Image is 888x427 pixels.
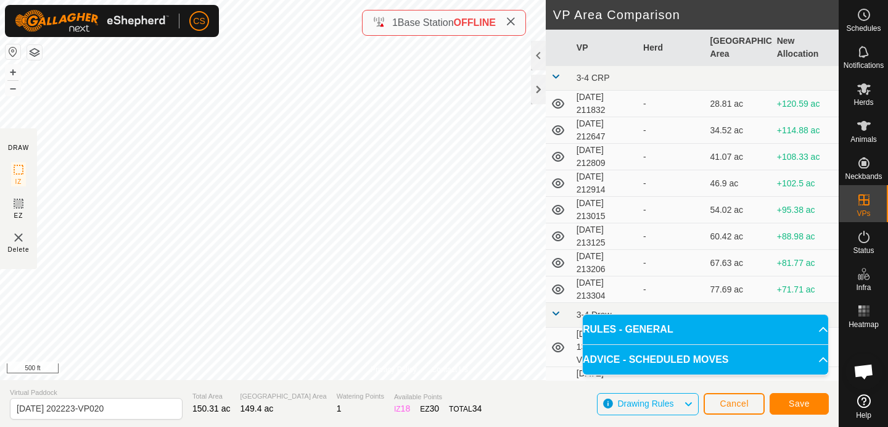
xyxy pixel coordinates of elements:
[430,404,440,413] span: 30
[643,177,700,190] div: -
[850,136,877,143] span: Animals
[192,391,231,402] span: Total Area
[844,62,884,69] span: Notifications
[705,223,771,250] td: 60.42 ac
[394,392,482,402] span: Available Points
[643,151,700,164] div: -
[845,353,882,390] div: Open chat
[720,399,749,408] span: Cancel
[789,399,810,408] span: Save
[643,204,700,217] div: -
[770,393,829,415] button: Save
[10,388,183,398] span: Virtual Paddock
[15,177,22,186] span: IZ
[638,30,705,66] th: Herd
[454,17,496,28] span: OFFLINE
[705,197,771,223] td: 54.02 ac
[572,276,638,303] td: [DATE] 213304
[839,389,888,424] a: Help
[705,30,771,66] th: [GEOGRAPHIC_DATA] Area
[449,402,482,415] div: TOTAL
[6,44,20,59] button: Reset Map
[6,65,20,80] button: +
[392,17,398,28] span: 1
[398,17,454,28] span: Base Station
[8,143,29,152] div: DRAW
[337,391,384,402] span: Watering Points
[240,391,327,402] span: [GEOGRAPHIC_DATA] Area
[705,144,771,170] td: 41.07 ac
[572,117,638,144] td: [DATE] 212647
[572,197,638,223] td: [DATE] 213015
[704,393,765,415] button: Cancel
[572,328,638,367] td: [DATE] 133614-VP001
[772,30,839,66] th: New Allocation
[337,404,342,413] span: 1
[772,276,839,303] td: +71.71 ac
[583,315,828,344] p-accordion-header: RULES - GENERAL
[572,250,638,276] td: [DATE] 213206
[856,284,871,291] span: Infra
[583,345,828,375] p-accordion-header: ADVICE - SCHEDULED MOVES
[853,247,874,254] span: Status
[853,99,873,106] span: Herds
[772,197,839,223] td: +95.38 ac
[772,170,839,197] td: +102.5 ac
[643,230,700,243] div: -
[572,223,638,250] td: [DATE] 213125
[772,117,839,144] td: +114.88 ac
[27,45,42,60] button: Map Layers
[577,310,612,320] span: 3-4 Draw
[772,144,839,170] td: +108.33 ac
[11,230,26,245] img: VP
[14,211,23,220] span: EZ
[705,91,771,117] td: 28.81 ac
[572,91,638,117] td: [DATE] 211832
[583,352,728,367] span: ADVICE - SCHEDULED MOVES
[192,404,231,413] span: 150.31 ac
[572,30,638,66] th: VP
[705,276,771,303] td: 77.69 ac
[583,322,673,337] span: RULES - GENERAL
[846,25,881,32] span: Schedules
[6,81,20,96] button: –
[772,223,839,250] td: +88.98 ac
[643,97,700,110] div: -
[432,364,468,375] a: Contact Us
[849,321,879,328] span: Heatmap
[643,124,700,137] div: -
[420,402,439,415] div: EZ
[401,404,411,413] span: 18
[572,144,638,170] td: [DATE] 212809
[643,257,700,270] div: -
[553,7,839,22] h2: VP Area Comparison
[705,170,771,197] td: 46.9 ac
[772,91,839,117] td: +120.59 ac
[643,380,700,393] div: -
[472,404,482,413] span: 34
[857,210,870,217] span: VPs
[193,15,205,28] span: CS
[643,283,700,296] div: -
[705,117,771,144] td: 34.52 ac
[845,173,882,180] span: Neckbands
[705,250,771,276] td: 67.63 ac
[577,73,610,83] span: 3-4 CRP
[371,364,417,375] a: Privacy Policy
[617,399,673,408] span: Drawing Rules
[8,245,30,254] span: Delete
[772,250,839,276] td: +81.77 ac
[394,402,410,415] div: IZ
[15,10,169,32] img: Gallagher Logo
[240,404,274,413] span: 149.4 ac
[856,412,871,419] span: Help
[572,170,638,197] td: [DATE] 212914
[572,367,638,407] td: [DATE] 133614-VP002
